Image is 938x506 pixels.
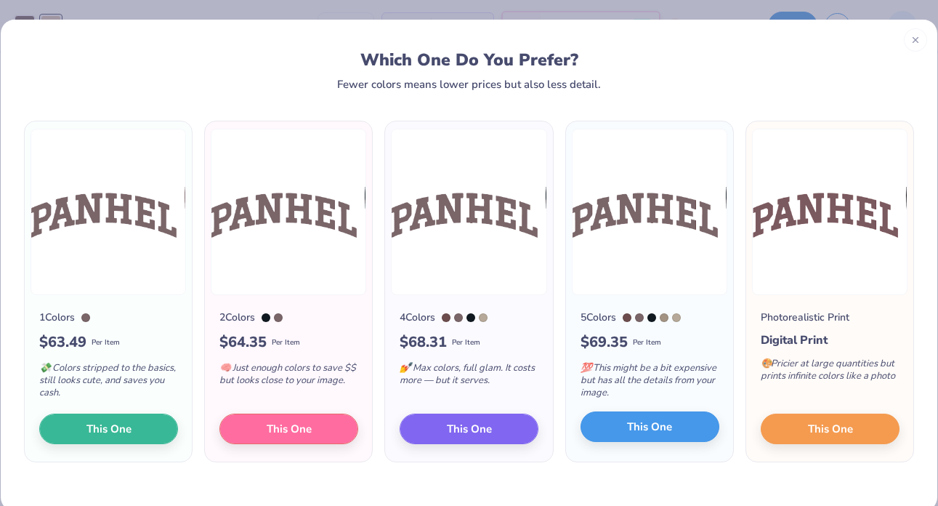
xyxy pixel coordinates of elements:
[274,313,283,322] div: 437 C
[262,313,270,322] div: Black 6 C
[39,353,178,414] div: Colors stripped to the basics, still looks cute, and saves you cash.
[761,414,899,444] button: This One
[41,50,898,70] div: Which One Do You Prefer?
[581,411,719,442] button: This One
[572,129,727,295] img: 5 color option
[627,419,672,435] span: This One
[219,332,267,353] span: $ 64.35
[400,310,435,325] div: 4 Colors
[337,79,601,90] div: Fewer colors means lower prices but also less detail.
[31,129,186,295] img: 1 color option
[39,310,75,325] div: 1 Colors
[272,337,300,348] span: Per Item
[647,313,656,322] div: Black 6 C
[466,313,475,322] div: Black 6 C
[39,332,86,353] span: $ 63.49
[452,337,480,348] span: Per Item
[39,361,51,374] span: 💸
[391,129,546,295] img: 4 color option
[211,129,366,295] img: 2 color option
[761,332,899,349] div: Digital Print
[581,310,616,325] div: 5 Colors
[633,337,661,348] span: Per Item
[81,313,90,322] div: 437 C
[761,310,849,325] div: Photorealistic Print
[39,414,178,444] button: This One
[442,313,450,322] div: 7616 C
[761,357,772,370] span: 🎨
[400,353,538,401] div: Max colors, full glam. It costs more — but it serves.
[761,349,899,397] div: Pricier at large quantities but prints infinite colors like a photo
[623,313,631,322] div: 7616 C
[447,421,492,438] span: This One
[807,421,852,438] span: This One
[581,361,592,374] span: 💯
[219,353,358,401] div: Just enough colors to save $$ but looks close to your image.
[86,421,132,438] span: This One
[581,332,628,353] span: $ 69.35
[92,337,120,348] span: Per Item
[454,313,463,322] div: 437 C
[752,129,907,295] img: Photorealistic preview
[672,313,681,322] div: 7529 C
[479,313,488,322] div: 7529 C
[400,332,447,353] span: $ 68.31
[267,421,312,438] span: This One
[400,361,411,374] span: 💅
[635,313,644,322] div: 437 C
[219,310,255,325] div: 2 Colors
[400,414,538,444] button: This One
[219,414,358,444] button: This One
[581,353,719,414] div: This might be a bit expensive but has all the details from your image.
[660,313,668,322] div: 7530 C
[219,361,231,374] span: 🧠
